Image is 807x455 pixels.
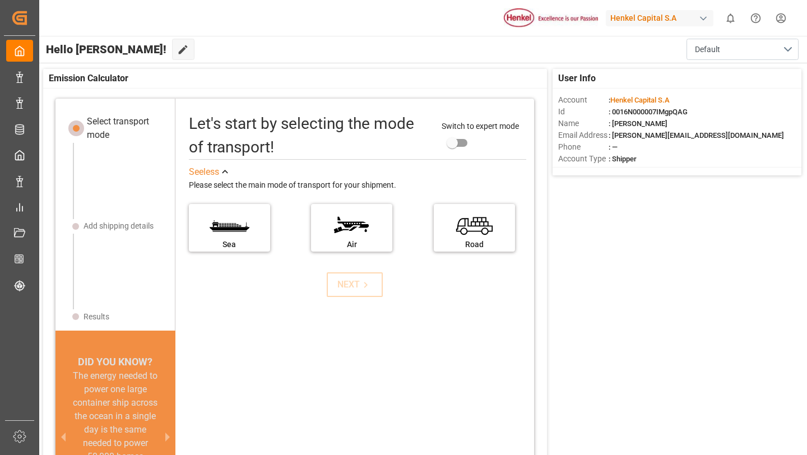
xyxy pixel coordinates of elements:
span: Hello [PERSON_NAME]! [46,39,166,60]
div: Please select the main mode of transport for your shipment. [189,179,527,192]
div: Results [84,311,109,323]
span: Name [558,118,609,129]
span: Id [558,106,609,118]
div: DID YOU KNOW? [55,354,175,369]
div: See less [189,165,219,179]
div: Add shipping details [84,220,154,232]
div: Air [317,239,387,250]
span: Emission Calculator [49,72,128,85]
button: show 0 new notifications [718,6,743,31]
div: Road [439,239,509,250]
button: open menu [687,39,799,60]
button: Henkel Capital S.A [606,7,718,29]
button: NEXT [327,272,383,297]
div: Select transport mode [87,115,167,142]
button: Help Center [743,6,768,31]
span: : 0016N000007IMgpQAG [609,108,688,116]
span: Switch to expert mode [442,122,519,131]
div: Henkel Capital S.A [606,10,713,26]
div: Sea [194,239,265,250]
div: NEXT [337,278,372,291]
img: Henkel%20logo.jpg_1689854090.jpg [504,8,598,28]
span: : [PERSON_NAME][EMAIL_ADDRESS][DOMAIN_NAME] [609,131,784,140]
span: Account [558,94,609,106]
span: Henkel Capital S.A [610,96,670,104]
span: : Shipper [609,155,637,163]
div: Let's start by selecting the mode of transport! [189,112,431,159]
span: User Info [558,72,596,85]
span: : [PERSON_NAME] [609,119,667,128]
span: Account Type [558,153,609,165]
span: Default [695,44,720,55]
span: Phone [558,141,609,153]
span: Email Address [558,129,609,141]
span: : [609,96,670,104]
span: : — [609,143,618,151]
